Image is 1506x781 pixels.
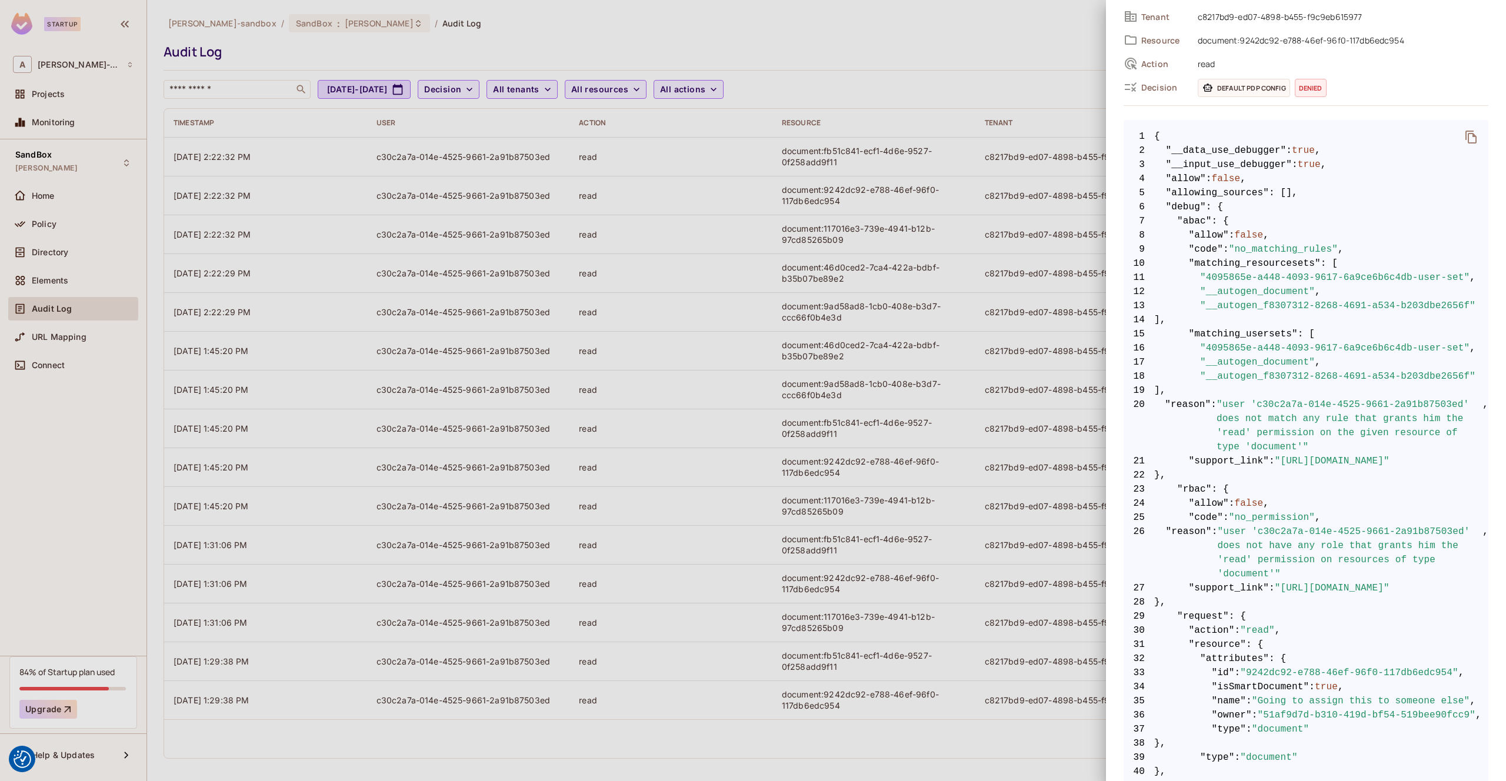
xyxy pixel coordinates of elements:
span: , [1315,285,1321,299]
span: read [1192,56,1488,71]
span: true [1315,680,1338,694]
span: "code" [1189,510,1224,525]
span: , [1321,158,1327,172]
span: : { [1246,638,1263,652]
span: "allow" [1189,228,1229,242]
span: : [1246,722,1252,736]
span: : [1229,496,1235,510]
span: : [1235,750,1241,765]
span: "no_matching_rules" [1229,242,1338,256]
span: 10 [1124,256,1154,271]
span: 31 [1124,638,1154,652]
span: }, [1124,468,1488,482]
span: "reason" [1166,525,1212,581]
span: : [1223,242,1229,256]
span: 14 [1124,313,1154,327]
span: Decision [1141,82,1188,93]
span: , [1315,355,1321,369]
span: 36 [1124,708,1154,722]
span: "attributes" [1200,652,1269,666]
span: : [1223,510,1229,525]
span: "__input_use_debugger" [1166,158,1292,172]
span: , [1263,496,1269,510]
span: "__autogen_f8307312-8268-4691-a534-b203dbe2656f" [1200,369,1475,383]
span: 34 [1124,680,1154,694]
span: "__autogen_document" [1200,355,1315,369]
span: false [1235,496,1264,510]
span: 6 [1124,200,1154,214]
span: : [], [1269,186,1298,200]
span: 25 [1124,510,1154,525]
span: "abac" [1177,214,1212,228]
span: "no_permission" [1229,510,1315,525]
span: ], [1124,313,1488,327]
span: "reason" [1165,398,1211,454]
span: : [1286,143,1292,158]
span: 5 [1124,186,1154,200]
span: true [1298,158,1321,172]
span: 26 [1124,525,1154,581]
span: 2 [1124,143,1154,158]
span: "document" [1240,750,1298,765]
span: denied [1295,79,1327,97]
span: Action [1141,58,1188,69]
span: , [1338,242,1344,256]
span: "isSmartDocument" [1212,680,1310,694]
span: , [1475,708,1481,722]
span: "allow" [1166,172,1206,186]
span: 37 [1124,722,1154,736]
span: 40 [1124,765,1154,779]
span: : [ [1298,327,1315,341]
span: "request" [1177,609,1229,623]
span: , [1338,680,1344,694]
span: "matching_resourcesets" [1189,256,1321,271]
span: "read" [1240,623,1275,638]
span: }, [1124,736,1488,750]
span: "type" [1200,750,1235,765]
span: : { [1212,482,1229,496]
span: : [1309,680,1315,694]
span: 27 [1124,581,1154,595]
span: "9242dc92-e788-46ef-96f0-117db6edc954" [1240,666,1458,680]
span: "__data_use_debugger" [1166,143,1287,158]
span: 29 [1124,609,1154,623]
span: "name" [1212,694,1247,708]
span: 30 [1124,623,1154,638]
span: 32 [1124,652,1154,666]
span: 24 [1124,496,1154,510]
span: 22 [1124,468,1154,482]
span: 39 [1124,750,1154,765]
span: , [1482,525,1488,581]
span: "id" [1212,666,1235,680]
span: Tenant [1141,11,1188,22]
span: 18 [1124,369,1154,383]
span: : { [1206,200,1223,214]
span: "resource" [1189,638,1247,652]
span: : [1211,398,1217,454]
span: false [1212,172,1241,186]
span: "user 'c30c2a7a-014e-4525-9661-2a91b87503ed' does not have any role that grants him the 'read' pe... [1217,525,1482,581]
span: "support_link" [1189,454,1270,468]
span: false [1235,228,1264,242]
span: "type" [1212,722,1247,736]
span: c8217bd9-ed07-4898-b455-f9c9eb615977 [1192,9,1488,24]
span: , [1315,143,1321,158]
span: "code" [1189,242,1224,256]
button: delete [1457,123,1485,151]
span: : [1229,228,1235,242]
span: : [1292,158,1298,172]
span: 38 [1124,736,1154,750]
span: "rbac" [1177,482,1212,496]
span: 12 [1124,285,1154,299]
span: : { [1269,652,1286,666]
span: "51af9d7d-b310-419d-bf54-519bee90fcc9" [1258,708,1476,722]
span: : [1269,581,1275,595]
span: "action" [1189,623,1235,638]
span: "owner" [1212,708,1252,722]
span: "4095865e-a448-4093-9617-6a9ce6b6c4db-user-set" [1200,341,1470,355]
span: "4095865e-a448-4093-9617-6a9ce6b6c4db-user-set" [1200,271,1470,285]
span: , [1263,228,1269,242]
span: "[URL][DOMAIN_NAME]" [1275,454,1390,468]
span: 8 [1124,228,1154,242]
span: "Going to assign this to someone else" [1252,694,1470,708]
